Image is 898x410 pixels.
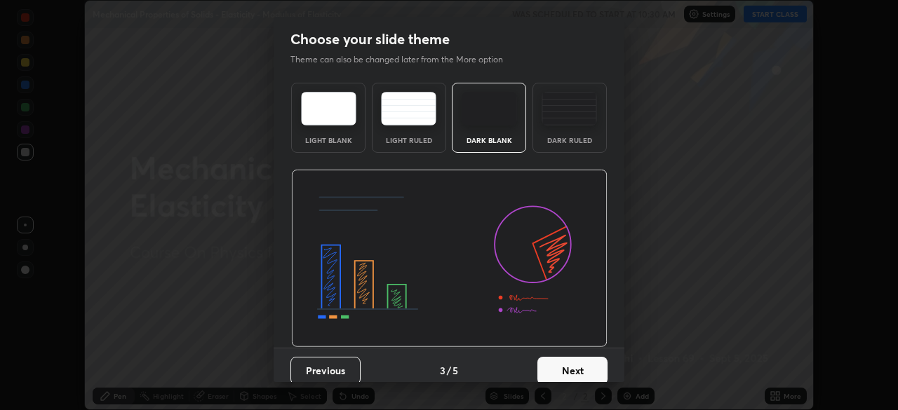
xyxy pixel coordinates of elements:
img: lightRuledTheme.5fabf969.svg [381,92,436,125]
p: Theme can also be changed later from the More option [290,53,518,66]
h4: / [447,363,451,378]
button: Previous [290,357,361,385]
div: Light Ruled [381,137,437,144]
button: Next [537,357,608,385]
img: darkRuledTheme.de295e13.svg [542,92,597,125]
div: Dark Blank [461,137,517,144]
img: darkTheme.f0cc69e5.svg [462,92,517,125]
img: darkThemeBanner.d06ce4a2.svg [291,170,608,348]
div: Light Blank [300,137,356,144]
img: lightTheme.e5ed3b09.svg [301,92,356,125]
div: Dark Ruled [542,137,598,144]
h4: 3 [440,363,445,378]
h4: 5 [453,363,458,378]
h2: Choose your slide theme [290,30,450,48]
